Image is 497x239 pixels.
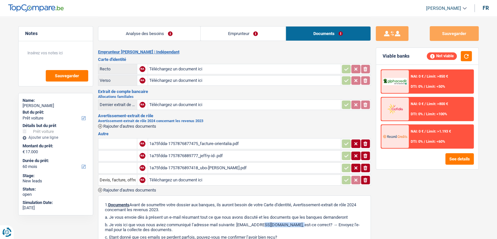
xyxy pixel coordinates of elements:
div: Verso [100,78,136,83]
div: Simulation Date: [23,200,89,205]
h2: Emprunteur [PERSON_NAME] | Indépendant [98,49,371,55]
div: 1a75fdda-1757876877475_facture-orientalia.pdf [149,139,340,149]
span: NAI: 0 € [411,74,423,79]
span: € [23,149,25,155]
a: Emprunteur [201,27,286,41]
span: Limit: <60% [426,139,445,144]
span: / [424,139,425,144]
div: Status: [23,187,89,192]
span: Limit: >1.193 € [427,129,451,134]
button: Sauvegarder [46,70,88,82]
div: NA [140,102,145,108]
h3: Autre [98,132,371,136]
span: Limit: >800 € [427,102,448,106]
button: See details [445,153,474,165]
span: NAI: 0 € [411,129,423,134]
div: Stage: [23,173,89,178]
label: Durée du prêt: [23,158,88,163]
img: Record Credits [383,130,407,142]
h5: Notes [25,31,86,36]
div: Name: [23,98,89,103]
div: NA [140,153,145,159]
img: AlphaCredit [383,78,407,85]
div: [PERSON_NAME] [23,103,89,108]
div: Viable banks [383,53,409,59]
div: NA [140,66,145,72]
span: / [424,74,426,79]
span: Limit: >850 € [427,74,448,79]
p: b. Je vois ici que vous nous aviez communiqué l’adresse mail suivante: [EMAIL_ADDRESS][DOMAIN_NA... [105,222,364,232]
h3: Extrait de compte bancaire [98,89,371,94]
span: NAI: 0 € [411,102,423,106]
label: Montant du prêt: [23,143,88,149]
img: Cofidis [383,103,407,115]
div: Dernier extrait de compte pour vos allocations familiales [100,102,136,107]
a: [PERSON_NAME] [421,3,467,14]
span: / [424,102,426,106]
h3: Carte d'identité [98,57,371,62]
span: DTI: 0% [411,84,423,89]
div: NA [140,177,145,183]
div: 1a75fdda-1757876897418_ubo-[PERSON_NAME].pdf [149,163,340,173]
a: Documents [286,27,371,41]
div: 1a75fdda-1757876889777_jeffry-id-.pdf [149,151,340,161]
div: Ajouter une ligne [23,135,89,140]
div: NA [140,141,145,147]
span: Documents [108,202,129,207]
span: Limit: <100% [426,112,447,116]
img: TopCompare Logo [8,4,64,12]
a: Analyse des besoins [98,27,200,41]
div: fr [483,5,489,11]
button: Rajouter d'autres documents [98,124,156,128]
span: Limit: <50% [426,84,445,89]
button: Rajouter d'autres documents [98,188,156,192]
span: Sauvegarder [55,74,79,78]
p: 1. Avant de soumettre votre dossier aux banques, ils auront besoin de votre Carte d'identité, Ave... [105,202,364,212]
span: Rajouter d'autres documents [103,124,156,128]
span: / [424,112,425,116]
span: / [424,84,425,89]
span: DTI: 0% [411,112,423,116]
div: NA [140,78,145,83]
button: Sauvegarder [430,26,479,41]
span: / [424,129,426,134]
div: open [23,192,89,197]
h2: Allocations familiales [98,95,371,99]
h2: Avertissement-extrait de rôle 2024 concernant les revenus 2023 [98,119,371,123]
div: Détails but du prêt [23,123,89,128]
label: But du prêt: [23,110,88,115]
div: Recto [100,66,136,71]
span: Rajouter d'autres documents [103,188,156,192]
p: a. Je vous envoie dès à présent un e-mail résumant tout ce que nous avons discuté et les doc... [105,215,364,220]
h3: Avertissement-extrait de rôle [98,114,371,118]
div: Not viable [427,52,457,60]
span: DTI: 0% [411,139,423,144]
div: NA [140,165,145,171]
div: [DATE] [23,205,89,211]
div: New leads [23,178,89,184]
span: [PERSON_NAME] [426,6,461,11]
